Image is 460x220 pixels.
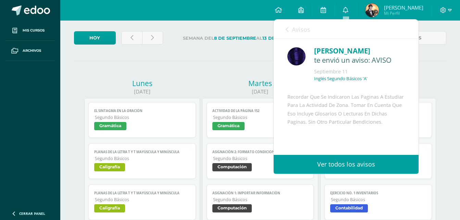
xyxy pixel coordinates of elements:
span: Contabilidad [330,204,368,212]
div: [PERSON_NAME] [314,46,405,56]
span: Caligrafía [94,204,125,212]
span: Segundo Básicos [331,197,426,203]
span: Segundo Básicos [213,114,308,120]
span: Segundo Básicos [95,114,190,120]
span: Caligrafía [94,163,125,171]
span: Asignación 1: Importar información [212,191,308,195]
span: Gramática [94,122,126,130]
span: Asignación 2: Formato condicional [212,150,308,154]
span: Actividad de la página 152 [212,109,308,113]
a: Ver todos los avisos [274,155,419,174]
span: Computación [212,204,252,212]
span: Segundo Básicos [213,197,308,203]
div: Martes [202,78,318,88]
span: Mis cursos [23,28,45,33]
a: Asignación 1: Importar informaciónSegundo BásicosComputación [207,184,314,220]
strong: 8 de Septiembre [214,36,256,41]
span: [PERSON_NAME] [384,4,423,11]
span: PLANAS DE LA LETRA T y t mayúscula y minúscula [94,191,190,195]
a: El sintagma en la oraciónSegundo BásicosGramática [88,102,196,138]
span: Mi Perfil [384,10,423,16]
img: 31877134f281bf6192abd3481bfb2fdd.png [287,47,306,65]
a: PLANAS DE LA LETRA T y t mayúscula y minúsculaSegundo BásicosCaligrafía [88,143,196,179]
div: Lunes [84,78,200,88]
span: EJERCICIO NO. 1 Inventarios [330,191,426,195]
div: Recordar Que Se Indicaron Las Paginas A Estudiar Para La Actividad De Zona. Tomar En Cuenta Que E... [287,93,405,177]
span: PLANAS DE LA LETRA T y t mayúscula y minúscula [94,150,190,154]
div: te envió un aviso: AVISO [314,56,405,65]
span: Segundo Básicos [213,156,308,161]
span: Archivos [23,48,41,53]
span: Segundo Básicos [95,197,190,203]
span: El sintagma en la oración [94,109,190,113]
strong: 13 de Septiembre [262,36,306,41]
span: Computación [212,163,252,171]
span: Cerrar panel [19,211,45,216]
div: [DATE] [202,88,318,95]
img: 1a576c4b5cbd41fc70383f3f77ce78f7.png [365,3,379,17]
p: Inglés Segundo Básicos 'A' [314,76,368,82]
span: Avisos [292,25,310,34]
div: [DATE] [84,88,200,95]
span: Segundo Básicos [95,156,190,161]
div: Septiembre 11 [314,68,405,75]
a: Actividad de la página 152Segundo BásicosGramática [207,102,314,138]
a: EJERCICIO NO. 1 InventariosSegundo BásicosContabilidad [324,184,432,220]
label: Semana del al [169,31,321,45]
a: Hoy [74,31,116,45]
a: PLANAS DE LA LETRA T y t mayúscula y minúsculaSegundo BásicosCaligrafía [88,184,196,220]
span: Gramática [212,122,245,130]
a: Mis cursos [5,21,55,41]
a: Archivos [5,41,55,61]
a: Asignación 2: Formato condicionalSegundo BásicosComputación [207,143,314,179]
